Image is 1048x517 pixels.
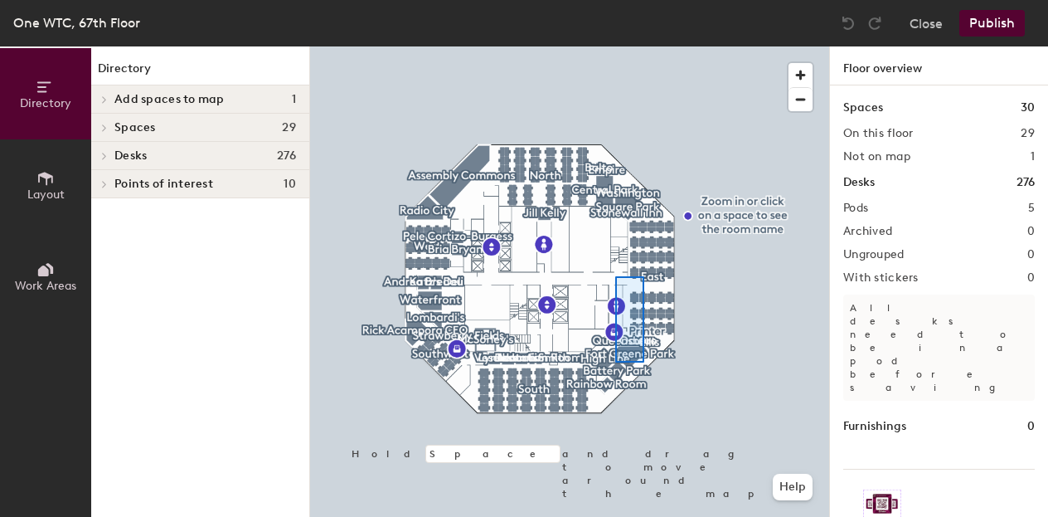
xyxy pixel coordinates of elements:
[843,202,868,215] h2: Pods
[282,121,296,134] span: 29
[1021,99,1035,117] h1: 30
[910,10,943,37] button: Close
[1021,127,1035,140] h2: 29
[1031,150,1035,163] h2: 1
[866,15,883,32] img: Redo
[13,12,140,33] div: One WTC, 67th Floor
[20,96,71,110] span: Directory
[284,178,296,191] span: 10
[843,248,905,261] h2: Ungrouped
[292,93,296,106] span: 1
[773,474,813,500] button: Help
[1027,417,1035,436] h1: 0
[1027,225,1035,238] h2: 0
[27,188,65,202] span: Layout
[114,178,213,191] span: Points of interest
[843,173,875,192] h1: Desks
[277,149,296,163] span: 276
[1028,202,1035,215] h2: 5
[1016,173,1035,192] h1: 276
[840,15,856,32] img: Undo
[843,271,919,285] h2: With stickers
[114,149,147,163] span: Desks
[1027,248,1035,261] h2: 0
[843,99,883,117] h1: Spaces
[114,121,156,134] span: Spaces
[830,46,1048,85] h1: Floor overview
[843,127,914,140] h2: On this floor
[1027,271,1035,285] h2: 0
[843,295,1035,401] p: All desks need to be in a pod before saving
[15,279,76,293] span: Work Areas
[843,150,910,163] h2: Not on map
[843,417,906,436] h1: Furnishings
[959,10,1025,37] button: Publish
[843,225,892,238] h2: Archived
[91,60,309,85] h1: Directory
[114,93,225,106] span: Add spaces to map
